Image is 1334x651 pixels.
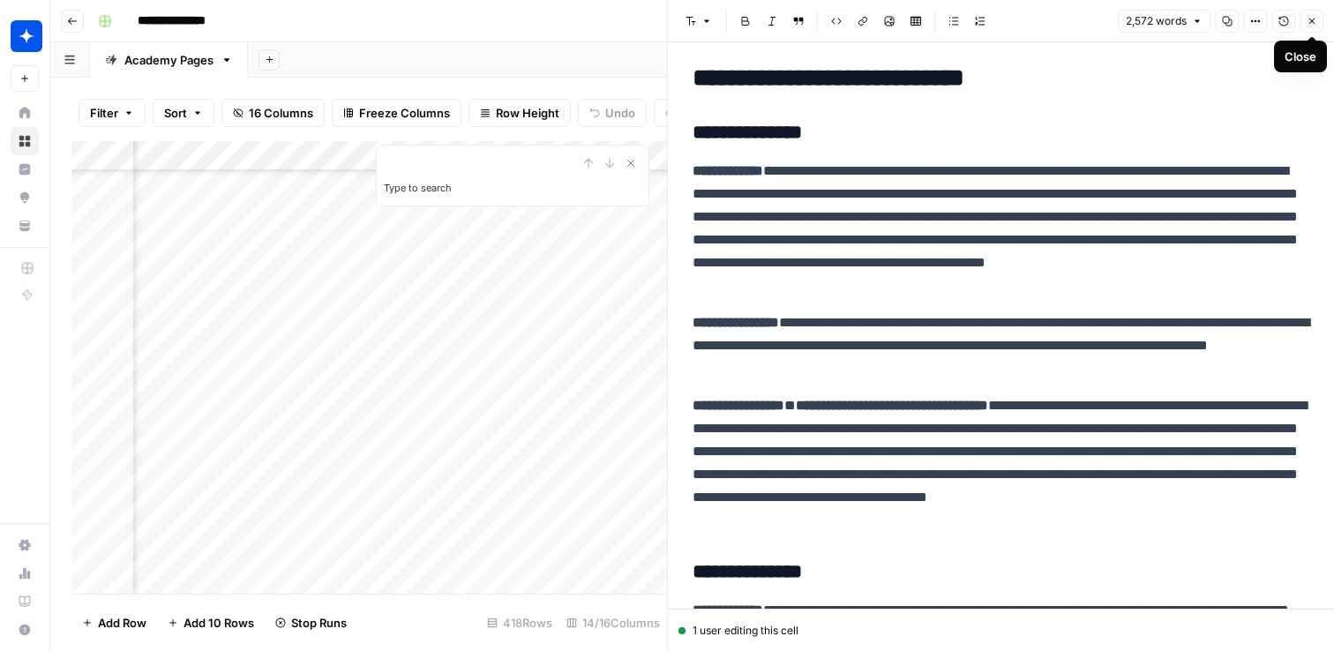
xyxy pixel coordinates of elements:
[11,99,39,127] a: Home
[496,104,559,122] span: Row Height
[605,104,635,122] span: Undo
[11,559,39,587] a: Usage
[98,614,146,632] span: Add Row
[620,153,641,174] button: Close Search
[153,99,214,127] button: Sort
[184,614,254,632] span: Add 10 Rows
[90,42,248,78] a: Academy Pages
[11,531,39,559] a: Settings
[11,14,39,58] button: Workspace: Wiz
[157,609,265,637] button: Add 10 Rows
[11,20,42,52] img: Wiz Logo
[11,212,39,240] a: Your Data
[332,99,461,127] button: Freeze Columns
[678,623,1323,639] div: 1 user editing this cell
[384,182,452,194] label: Type to search
[265,609,357,637] button: Stop Runs
[79,99,146,127] button: Filter
[124,51,214,69] div: Academy Pages
[221,99,325,127] button: 16 Columns
[468,99,571,127] button: Row Height
[90,104,118,122] span: Filter
[164,104,187,122] span: Sort
[291,614,347,632] span: Stop Runs
[1118,10,1210,33] button: 2,572 words
[11,127,39,155] a: Browse
[559,609,667,637] div: 14/16 Columns
[11,183,39,212] a: Opportunities
[578,99,647,127] button: Undo
[249,104,313,122] span: 16 Columns
[1126,13,1187,29] span: 2,572 words
[480,609,559,637] div: 418 Rows
[11,587,39,616] a: Learning Hub
[359,104,450,122] span: Freeze Columns
[71,609,157,637] button: Add Row
[11,616,39,644] button: Help + Support
[11,155,39,183] a: Insights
